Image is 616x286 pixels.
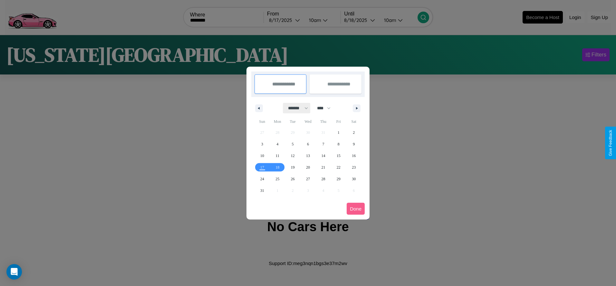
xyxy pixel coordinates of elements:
span: 7 [322,138,324,150]
span: 29 [337,173,341,185]
button: 28 [316,173,331,185]
span: Sat [346,116,361,127]
span: 27 [306,173,310,185]
button: 8 [331,138,346,150]
button: 2 [346,127,361,138]
span: 9 [353,138,355,150]
span: Wed [300,116,315,127]
button: 12 [285,150,300,162]
button: 14 [316,150,331,162]
span: 6 [307,138,309,150]
span: 4 [276,138,278,150]
span: 28 [321,173,325,185]
button: 23 [346,162,361,173]
button: 27 [300,173,315,185]
button: 25 [270,173,285,185]
span: 16 [352,150,356,162]
button: 11 [270,150,285,162]
span: Fri [331,116,346,127]
span: 31 [260,185,264,196]
span: 20 [306,162,310,173]
button: 18 [270,162,285,173]
button: 4 [270,138,285,150]
button: 10 [255,150,270,162]
button: 9 [346,138,361,150]
span: 25 [275,173,279,185]
span: 30 [352,173,356,185]
button: 6 [300,138,315,150]
button: 24 [255,173,270,185]
button: 15 [331,150,346,162]
span: 21 [321,162,325,173]
span: 2 [353,127,355,138]
button: 29 [331,173,346,185]
button: 7 [316,138,331,150]
span: 19 [291,162,295,173]
button: 17 [255,162,270,173]
button: 16 [346,150,361,162]
button: Done [347,203,365,215]
span: Mon [270,116,285,127]
span: 24 [260,173,264,185]
div: Give Feedback [608,130,613,156]
span: 5 [292,138,294,150]
span: 14 [321,150,325,162]
span: 1 [338,127,340,138]
div: Open Intercom Messenger [6,264,22,280]
span: 10 [260,150,264,162]
button: 19 [285,162,300,173]
button: 22 [331,162,346,173]
span: 13 [306,150,310,162]
span: 18 [275,162,279,173]
button: 21 [316,162,331,173]
span: 15 [337,150,341,162]
button: 26 [285,173,300,185]
button: 31 [255,185,270,196]
span: 22 [337,162,341,173]
button: 20 [300,162,315,173]
span: 17 [260,162,264,173]
span: Tue [285,116,300,127]
span: 3 [261,138,263,150]
span: 26 [291,173,295,185]
span: 8 [338,138,340,150]
span: Thu [316,116,331,127]
button: 3 [255,138,270,150]
span: 11 [275,150,279,162]
span: Sun [255,116,270,127]
button: 1 [331,127,346,138]
span: 12 [291,150,295,162]
button: 13 [300,150,315,162]
button: 30 [346,173,361,185]
button: 5 [285,138,300,150]
span: 23 [352,162,356,173]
